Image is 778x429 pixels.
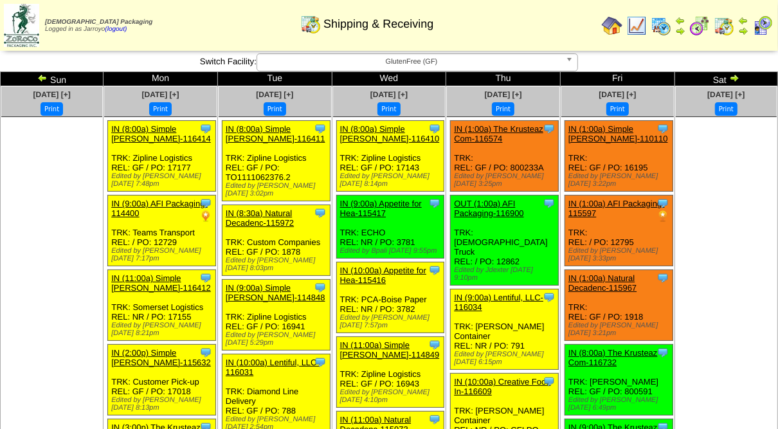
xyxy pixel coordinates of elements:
a: IN (8:00a) The Krusteaz Com-116732 [568,348,658,367]
a: IN (1:00a) AFI Packaging-115597 [568,199,665,218]
div: TRK: [PERSON_NAME] Container REL: NR / PO: 791 [451,289,559,370]
button: Print [41,102,63,116]
span: GlutenFree (GF) [262,54,561,69]
a: IN (8:00a) Simple [PERSON_NAME]-116410 [340,124,440,143]
td: Thu [446,72,561,86]
div: TRK: REL: GF / PO: 1918 [565,270,673,341]
button: Print [377,102,400,116]
div: TRK: [PERSON_NAME] REL: GF / PO: 800591 [565,345,673,415]
img: Tooltip [428,122,441,135]
span: [DATE] [+] [485,90,522,99]
span: [DATE] [+] [370,90,408,99]
div: TRK: Zipline Logistics REL: GF / PO: 17177 [108,121,216,192]
img: Tooltip [428,413,441,426]
a: [DATE] [+] [707,90,745,99]
button: Print [715,102,737,116]
a: IN (1:00a) Natural Decadenc-115967 [568,273,637,293]
a: IN (9:00a) Simple [PERSON_NAME]-114848 [226,283,325,302]
img: Tooltip [428,197,441,210]
div: Edited by [PERSON_NAME] [DATE] 4:10pm [340,388,444,404]
div: TRK: REL: GF / PO: 16195 [565,121,673,192]
a: IN (8:30a) Natural Decadenc-115972 [226,208,294,228]
td: Mon [104,72,218,86]
img: Tooltip [656,197,669,210]
a: IN (9:00a) Lentiful, LLC-116034 [454,293,543,312]
img: line_graph.gif [626,15,647,36]
a: [DATE] [+] [599,90,636,99]
div: TRK: PCA-Boise Paper REL: NR / PO: 3782 [336,262,444,333]
div: TRK: ECHO REL: NR / PO: 3781 [336,196,444,259]
a: IN (10:00a) Appetite for Hea-115416 [340,266,426,285]
a: IN (10:00a) Creative Food In-116609 [454,377,550,396]
img: Tooltip [543,375,556,388]
div: Edited by Jdexter [DATE] 9:10pm [454,266,558,282]
img: calendarinout.gif [714,15,734,36]
img: Tooltip [199,122,212,135]
div: TRK: Custom Companies REL: GF / PO: 1878 [222,205,330,276]
button: Print [492,102,514,116]
img: Tooltip [314,122,327,135]
img: Tooltip [199,197,212,210]
img: PO [199,210,212,223]
div: Edited by [PERSON_NAME] [DATE] 7:17pm [111,247,215,262]
div: TRK: REL: GF / PO: 800233A [451,121,559,192]
a: OUT (1:00a) AFI Packaging-116900 [454,199,523,218]
img: calendarprod.gif [651,15,671,36]
div: Edited by [PERSON_NAME] [DATE] 8:21pm [111,322,215,337]
img: Tooltip [428,264,441,277]
span: [DEMOGRAPHIC_DATA] Packaging [45,19,152,26]
img: home.gif [602,15,622,36]
div: TRK: Zipline Logistics REL: GF / PO: 16943 [336,337,444,408]
div: TRK: Zipline Logistics REL: GF / PO: 17143 [336,121,444,192]
img: Tooltip [314,356,327,369]
img: arrowleft.gif [675,15,685,26]
button: Print [264,102,286,116]
div: TRK: Customer Pick-up REL: GF / PO: 17018 [108,345,216,415]
span: Shipping & Receiving [323,17,433,31]
img: Tooltip [656,122,669,135]
img: Tooltip [656,271,669,284]
div: TRK: [DEMOGRAPHIC_DATA] Truck REL: / PO: 12862 [451,196,559,286]
div: Edited by [PERSON_NAME] [DATE] 8:13pm [111,396,215,412]
div: Edited by [PERSON_NAME] [DATE] 3:33pm [568,247,673,262]
img: arrowright.gif [675,26,685,36]
div: TRK: Zipline Logistics REL: GF / PO: 16941 [222,280,330,351]
img: Tooltip [543,122,556,135]
button: Print [149,102,172,116]
img: arrowleft.gif [37,73,48,83]
a: IN (9:00a) AFI Packaging-114400 [111,199,208,218]
button: Print [606,102,629,116]
a: [DATE] [+] [33,90,71,99]
div: Edited by [PERSON_NAME] [DATE] 7:48pm [111,172,215,188]
img: Tooltip [656,346,669,359]
div: Edited by [PERSON_NAME] [DATE] 8:14pm [340,172,444,188]
div: Edited by Bpali [DATE] 9:55pm [340,247,444,255]
img: zoroco-logo-small.webp [4,4,39,47]
div: Edited by [PERSON_NAME] [DATE] 8:03pm [226,257,330,272]
img: arrowright.gif [729,73,739,83]
a: [DATE] [+] [256,90,293,99]
span: Logged in as Jarroyo [45,19,152,33]
a: IN (8:00a) Simple [PERSON_NAME]-116411 [226,124,325,143]
div: Edited by [PERSON_NAME] [DATE] 3:02pm [226,182,330,197]
a: [DATE] [+] [142,90,179,99]
a: IN (2:00p) Simple [PERSON_NAME]-115632 [111,348,211,367]
td: Tue [217,72,332,86]
div: Edited by [PERSON_NAME] [DATE] 3:25pm [454,172,558,188]
div: Edited by [PERSON_NAME] [DATE] 6:15pm [454,351,558,366]
img: Tooltip [199,271,212,284]
img: Tooltip [199,346,212,359]
a: IN (1:00a) The Krusteaz Com-116574 [454,124,543,143]
img: calendarcustomer.gif [752,15,773,36]
img: arrowright.gif [738,26,748,36]
img: Tooltip [543,197,556,210]
div: TRK: Somerset Logistics REL: NR / PO: 17155 [108,270,216,341]
td: Wed [332,72,446,86]
img: Tooltip [314,281,327,294]
div: TRK: Teams Transport REL: / PO: 12729 [108,196,216,266]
